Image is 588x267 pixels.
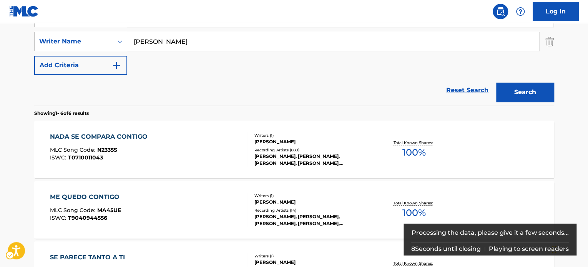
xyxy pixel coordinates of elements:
[34,110,89,117] p: Showing 1 - 6 of 6 results
[254,153,370,167] div: [PERSON_NAME], [PERSON_NAME], [PERSON_NAME], [PERSON_NAME], [PERSON_NAME]
[112,61,121,70] img: 9d2ae6d4665cec9f34b9.svg
[411,224,569,242] div: Processing the data, please give it a few seconds...
[34,181,554,239] a: ME QUEDO CONTIGOMLC Song Code:MA45UEISWC:T9040944556Writers (1)[PERSON_NAME]Recording Artists (14...
[545,32,554,51] img: Delete Criterion
[254,207,370,213] div: Recording Artists ( 14 )
[496,83,554,102] button: Search
[39,37,108,46] div: Writer Name
[393,260,434,266] p: Total Known Shares:
[254,133,370,138] div: Writers ( 1 )
[68,214,107,221] span: T9040944556
[50,154,68,161] span: ISWC :
[68,154,103,161] span: T0710011043
[34,121,554,178] a: NADA SE COMPARA CONTIGOMLC Song Code:N2335SISWC:T0710011043Writers (1)[PERSON_NAME]Recording Arti...
[411,245,415,252] span: 8
[393,200,434,206] p: Total Known Shares:
[127,32,539,51] input: Search...
[50,132,151,141] div: NADA SE COMPARA CONTIGO
[97,207,121,214] span: MA45UE
[533,2,579,21] a: Log In
[34,8,554,106] form: Search Form
[254,253,370,259] div: Writers ( 1 )
[254,138,370,145] div: [PERSON_NAME]
[50,146,97,153] span: MLC Song Code :
[50,214,68,221] span: ISWC :
[254,259,370,266] div: [PERSON_NAME]
[496,7,505,16] img: search
[34,56,127,75] button: Add Criteria
[254,147,370,153] div: Recording Artists ( 680 )
[50,207,97,214] span: MLC Song Code :
[442,82,492,99] a: Reset Search
[9,6,39,17] img: MLC Logo
[393,140,434,146] p: Total Known Shares:
[254,199,370,206] div: [PERSON_NAME]
[254,193,370,199] div: Writers ( 1 )
[97,146,117,153] span: N2335S
[516,7,525,16] img: help
[50,192,123,202] div: ME QUEDO CONTIGO
[254,213,370,227] div: [PERSON_NAME], [PERSON_NAME], [PERSON_NAME], [PERSON_NAME],[PERSON_NAME], [PERSON_NAME]
[50,253,129,262] div: SE PARECE TANTO A TI
[402,206,425,220] span: 100 %
[402,146,425,159] span: 100 %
